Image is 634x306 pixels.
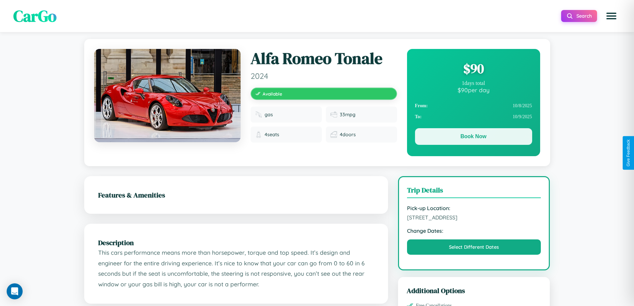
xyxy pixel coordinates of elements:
span: gas [265,112,273,118]
span: 4 seats [265,132,279,138]
span: CarGo [13,5,57,27]
div: 1 days total [415,80,532,86]
div: $ 90 [415,60,532,78]
span: Available [263,91,282,97]
span: Search [576,13,592,19]
div: Give Feedback [626,140,631,166]
strong: Pick-up Location: [407,205,541,211]
h2: Features & Amenities [98,190,374,200]
span: 4 doors [340,132,356,138]
strong: Change Dates: [407,227,541,234]
button: Search [561,10,597,22]
button: Book Now [415,128,532,145]
strong: To: [415,114,422,120]
h3: Trip Details [407,185,541,198]
div: 10 / 8 / 2025 [415,100,532,111]
h2: Description [98,238,374,247]
p: This cars performance means more than horsepower, torque and top speed. It’s design and engineer ... [98,247,374,290]
img: Alfa Romeo Tonale 2024 [94,49,241,142]
span: [STREET_ADDRESS] [407,214,541,221]
img: Doors [330,131,337,138]
img: Fuel type [255,111,262,118]
img: Fuel efficiency [330,111,337,118]
strong: From: [415,103,428,109]
button: Select Different Dates [407,239,541,255]
div: $ 90 per day [415,86,532,94]
h1: Alfa Romeo Tonale [251,49,397,68]
div: 10 / 9 / 2025 [415,111,532,122]
span: 2024 [251,71,397,81]
div: Open Intercom Messenger [7,283,23,299]
h3: Additional Options [407,286,541,295]
span: 33 mpg [340,112,355,118]
img: Seats [255,131,262,138]
button: Open menu [602,7,621,25]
